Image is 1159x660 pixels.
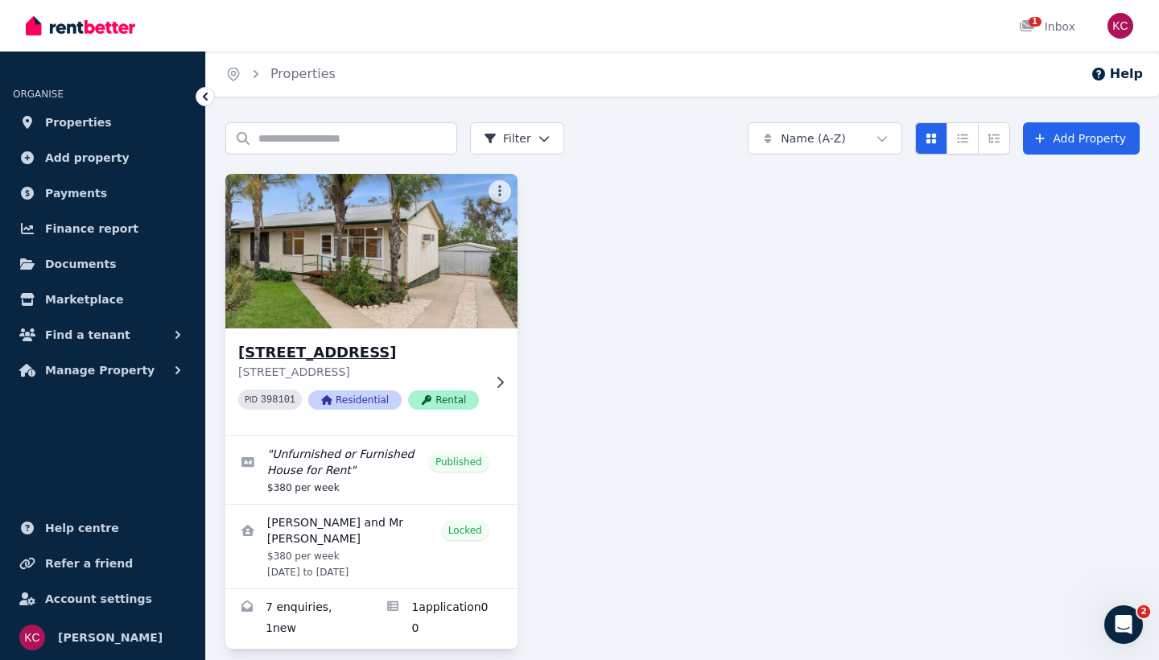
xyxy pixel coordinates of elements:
[45,589,152,608] span: Account settings
[13,283,192,316] a: Marketplace
[26,14,135,38] img: RentBetter
[261,394,295,406] code: 398101
[1019,19,1075,35] div: Inbox
[1029,17,1041,27] span: 1
[45,148,130,167] span: Add property
[218,170,525,332] img: 14 Hayward Terrace, Loxton
[781,130,846,146] span: Name (A-Z)
[238,364,482,380] p: [STREET_ADDRESS]
[225,505,518,588] a: View details for Divya Molayil and Mr Nijin Angitta Kariyil
[978,122,1010,155] button: Expanded list view
[225,174,518,435] a: 14 Hayward Terrace, Loxton[STREET_ADDRESS][STREET_ADDRESS]PID 398101ResidentialRental
[13,177,192,209] a: Payments
[206,52,355,97] nav: Breadcrumb
[13,212,192,245] a: Finance report
[45,325,130,344] span: Find a tenant
[947,122,979,155] button: Compact list view
[408,390,479,410] span: Rental
[45,219,138,238] span: Finance report
[58,628,163,647] span: [PERSON_NAME]
[13,319,192,351] button: Find a tenant
[225,589,371,649] a: Enquiries for 14 Hayward Terrace, Loxton
[13,354,192,386] button: Manage Property
[270,66,336,81] a: Properties
[45,554,133,573] span: Refer a friend
[45,290,123,309] span: Marketplace
[1107,13,1133,39] img: Kylie Cochrane
[13,89,64,100] span: ORGANISE
[45,184,107,203] span: Payments
[13,248,192,280] a: Documents
[308,390,402,410] span: Residential
[915,122,947,155] button: Card view
[1091,64,1143,84] button: Help
[915,122,1010,155] div: View options
[1023,122,1140,155] a: Add Property
[1104,605,1143,644] iframe: Intercom live chat
[13,106,192,138] a: Properties
[13,142,192,174] a: Add property
[13,512,192,544] a: Help centre
[484,130,531,146] span: Filter
[13,583,192,615] a: Account settings
[45,518,119,538] span: Help centre
[1137,605,1150,618] span: 2
[238,341,482,364] h3: [STREET_ADDRESS]
[45,254,117,274] span: Documents
[748,122,902,155] button: Name (A-Z)
[45,113,112,132] span: Properties
[489,180,511,203] button: More options
[225,436,518,504] a: Edit listing: Unfurnished or Furnished House for Rent
[19,625,45,650] img: Kylie Cochrane
[245,395,258,404] small: PID
[371,589,517,649] a: Applications for 14 Hayward Terrace, Loxton
[470,122,564,155] button: Filter
[45,361,155,380] span: Manage Property
[13,547,192,580] a: Refer a friend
